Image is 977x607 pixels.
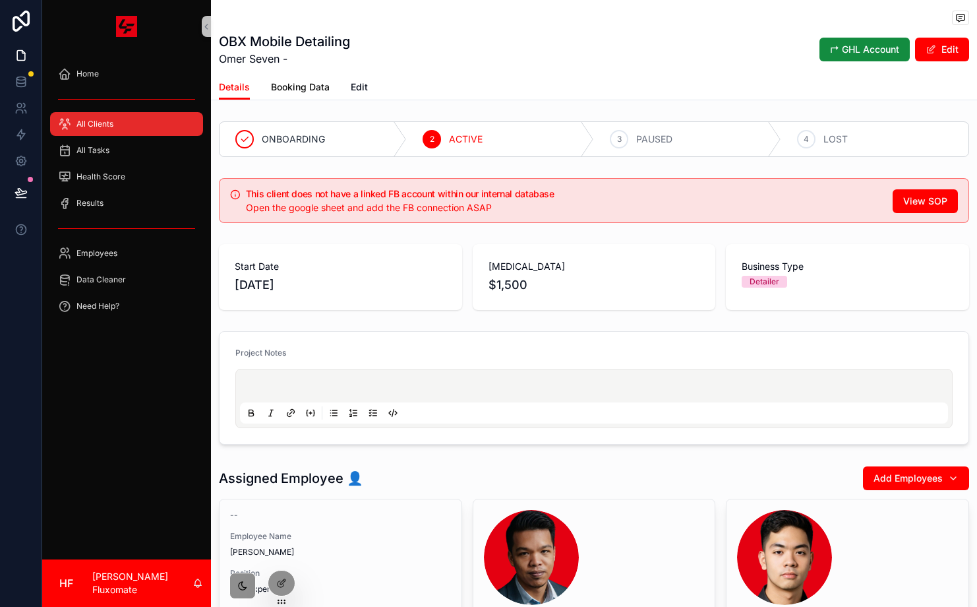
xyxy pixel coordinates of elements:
button: ↱ GHL Account [819,38,910,61]
h1: OBX Mobile Detailing [219,32,350,51]
span: Home [76,69,99,79]
span: Booking Data [271,80,330,94]
span: All Clients [76,119,113,129]
span: All Tasks [76,145,109,156]
button: View SOP [893,189,958,213]
span: -- [230,510,238,521]
span: Need Help? [76,301,119,311]
a: Edit [351,75,368,102]
h1: Assigned Employee 👤 [219,469,363,488]
span: [PERSON_NAME] [230,547,451,558]
a: Employees [50,241,203,265]
span: Employees [76,248,117,259]
span: [MEDICAL_DATA] [488,260,700,273]
span: PAUSED [636,133,672,146]
a: Health Score [50,165,203,189]
span: Start Date [235,260,446,273]
span: 3 [617,134,622,144]
span: Project Notes [235,348,286,358]
a: Booking Data [271,75,330,102]
span: Position [230,568,451,579]
span: View SOP [903,195,947,208]
span: LOST [823,133,848,146]
span: HF [59,575,73,591]
div: scrollable content [42,53,211,335]
a: Data Cleaner [50,268,203,292]
span: Business Type [742,260,953,273]
span: GHL Expert [230,584,451,594]
h5: This client does not have a linked FB account within our internal database [246,189,882,199]
p: [PERSON_NAME] Fluxomate [92,570,192,596]
span: 4 [804,134,809,144]
a: All Tasks [50,139,203,162]
span: Details [219,80,250,94]
span: Data Cleaner [76,274,126,285]
a: Details [219,75,250,100]
span: Employee Name [230,531,451,542]
span: Health Score [76,172,125,182]
span: Open the google sheet and add the FB connection ASAP [246,202,492,213]
span: [DATE] [235,276,446,294]
span: Results [76,198,104,208]
span: $1,500 [488,276,700,294]
span: Edit [351,80,368,94]
button: Add Employees [863,466,969,490]
a: Home [50,62,203,86]
div: Detailer [750,276,779,288]
span: ACTIVE [449,133,483,146]
button: Edit [915,38,969,61]
a: Results [50,191,203,215]
img: App logo [116,16,137,37]
a: All Clients [50,112,203,136]
span: ONBOARDING [262,133,325,146]
span: 2 [430,134,434,144]
a: Need Help? [50,294,203,318]
span: ↱ GHL Account [830,43,899,56]
span: Add Employees [873,472,943,485]
div: Open the google sheet and add the FB connection ASAP [246,201,882,214]
span: Omer Seven - [219,51,350,67]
